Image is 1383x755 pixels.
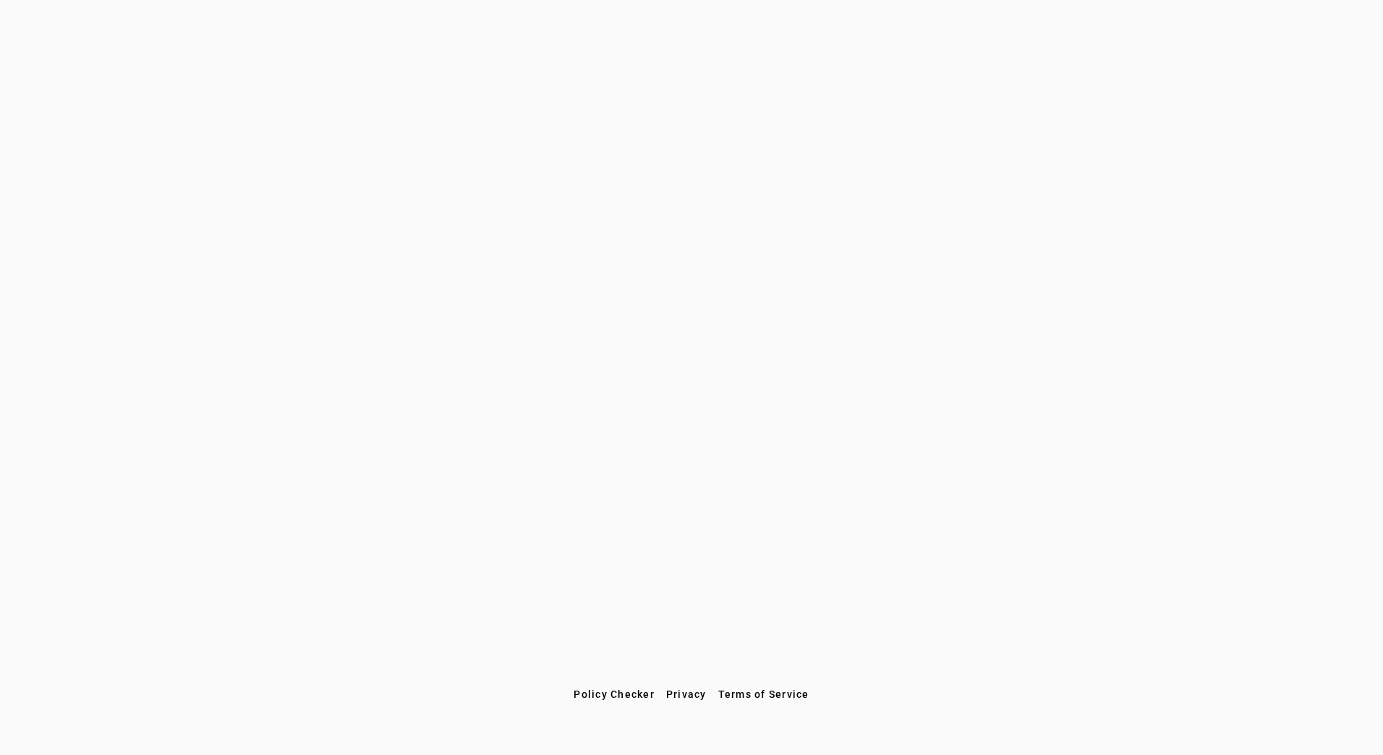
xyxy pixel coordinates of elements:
[666,688,707,700] span: Privacy
[718,688,809,700] span: Terms of Service
[574,688,655,700] span: Policy Checker
[712,681,815,707] button: Terms of Service
[660,681,712,707] button: Privacy
[568,681,660,707] button: Policy Checker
